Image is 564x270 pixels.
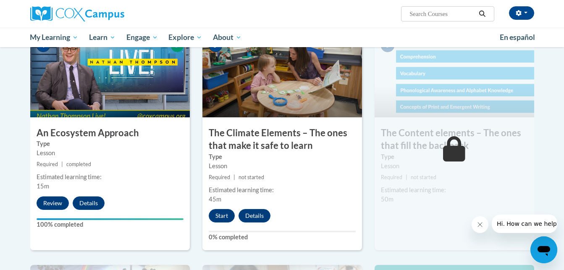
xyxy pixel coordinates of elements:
[30,127,190,140] h3: An Ecosystem Approach
[37,183,49,190] span: 15m
[163,28,207,47] a: Explore
[381,161,528,171] div: Lesson
[37,220,184,229] label: 100% completed
[73,196,105,210] button: Details
[406,174,407,180] span: |
[121,28,163,47] a: Engage
[411,174,436,180] span: not started
[381,174,402,180] span: Required
[476,9,488,19] button: Search
[30,6,124,21] img: Cox Campus
[61,161,63,167] span: |
[209,161,356,171] div: Lesson
[209,209,235,222] button: Start
[207,28,247,47] a: About
[209,152,356,161] label: Type
[84,28,121,47] a: Learn
[37,172,184,182] div: Estimated learning time:
[66,161,91,167] span: completed
[202,127,362,153] h3: The Climate Elements – The ones that make it safe to learn
[37,196,69,210] button: Review
[472,216,488,233] iframe: Close message
[30,32,78,42] span: My Learning
[409,9,476,19] input: Search Courses
[18,28,547,47] div: Main menu
[30,33,190,117] img: Course Image
[375,33,534,117] img: Course Image
[375,127,534,153] h3: The Content elements – The ones that fill the backpack
[492,214,557,233] iframe: Message from company
[381,185,528,195] div: Estimated learning time:
[509,6,534,20] button: Account Settings
[37,148,184,158] div: Lesson
[209,196,221,203] span: 45m
[209,233,356,242] label: 0% completed
[25,28,84,47] a: My Learning
[239,174,264,180] span: not started
[126,32,158,42] span: Engage
[37,161,58,167] span: Required
[213,32,241,42] span: About
[30,6,190,21] a: Cox Campus
[37,139,184,148] label: Type
[168,32,202,42] span: Explore
[239,209,270,222] button: Details
[89,32,115,42] span: Learn
[381,196,393,203] span: 50m
[381,152,528,161] label: Type
[209,174,230,180] span: Required
[233,174,235,180] span: |
[494,29,540,46] a: En español
[5,6,68,13] span: Hi. How can we help?
[500,33,535,42] span: En español
[209,185,356,195] div: Estimated learning time:
[37,218,184,220] div: Your progress
[530,236,557,263] iframe: Button to launch messaging window
[202,33,362,117] img: Course Image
